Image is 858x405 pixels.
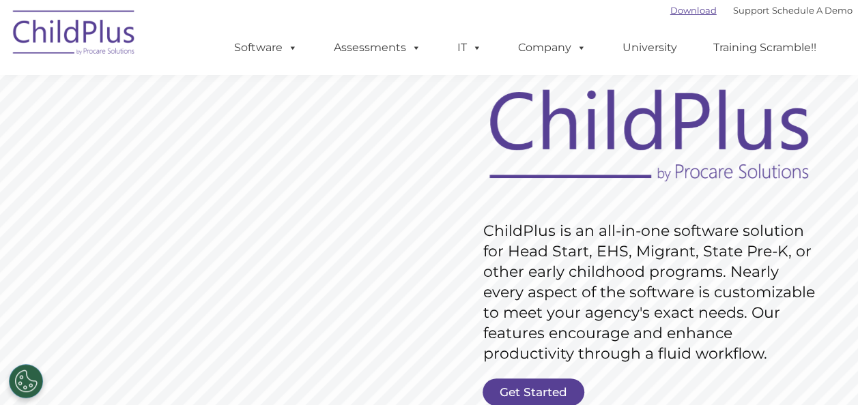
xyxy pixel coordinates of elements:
font: | [670,5,853,16]
button: Cookies Settings [9,364,43,398]
a: Training Scramble!! [700,34,830,61]
rs-layer: ChildPlus is an all-in-one software solution for Head Start, EHS, Migrant, State Pre-K, or other ... [483,221,822,364]
a: Company [504,34,600,61]
a: Download [670,5,717,16]
a: Schedule A Demo [772,5,853,16]
a: Software [220,34,311,61]
img: ChildPlus by Procare Solutions [6,1,143,69]
a: IT [444,34,496,61]
a: Assessments [320,34,435,61]
iframe: Chat Widget [635,258,858,405]
a: University [609,34,691,61]
a: Support [733,5,769,16]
